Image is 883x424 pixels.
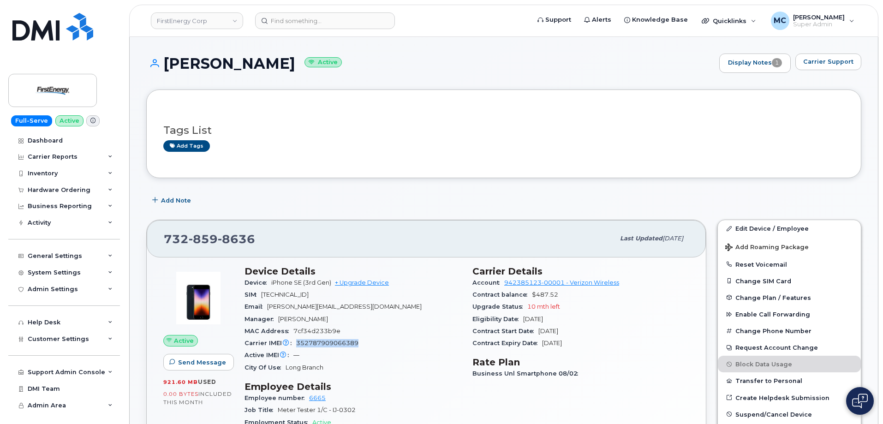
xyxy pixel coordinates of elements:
button: Request Account Change [718,339,861,356]
span: [PERSON_NAME] [278,316,328,322]
span: Device [245,279,271,286]
span: 1 [772,58,782,67]
button: Change Plan / Features [718,289,861,306]
span: [TECHNICAL_ID] [261,291,309,298]
span: 352787909066389 [296,340,358,346]
span: Eligibility Date [472,316,523,322]
span: Add Note [161,196,191,205]
h3: Employee Details [245,381,461,392]
span: 732 [164,232,255,246]
span: 859 [189,232,218,246]
span: Account [472,279,504,286]
h3: Rate Plan [472,357,689,368]
span: [PERSON_NAME][EMAIL_ADDRESS][DOMAIN_NAME] [267,303,422,310]
h3: Tags List [163,125,844,136]
span: [DATE] [662,235,683,242]
span: Last updated [620,235,662,242]
button: Reset Voicemail [718,256,861,273]
span: Add Roaming Package [725,244,809,252]
h1: [PERSON_NAME] [146,55,715,72]
a: Create Helpdesk Submission [718,389,861,406]
span: [DATE] [538,328,558,334]
button: Change Phone Number [718,322,861,339]
h3: Carrier Details [472,266,689,277]
span: [DATE] [523,316,543,322]
button: Block Data Usage [718,356,861,372]
span: $487.52 [532,291,558,298]
span: Active [174,336,194,345]
a: Add tags [163,140,210,152]
span: City Of Use [245,364,286,371]
span: 8636 [218,232,255,246]
span: Contract balance [472,291,532,298]
span: MAC Address [245,328,293,334]
span: — [293,352,299,358]
span: SIM [245,291,261,298]
span: 921.60 MB [163,379,198,385]
small: Active [304,57,342,68]
span: used [198,378,216,385]
a: + Upgrade Device [335,279,389,286]
button: Suspend/Cancel Device [718,406,861,423]
button: Add Note [146,192,199,209]
span: Email [245,303,267,310]
img: image20231002-3703462-1angbar.jpeg [171,270,226,326]
span: 0.00 Bytes [163,391,198,397]
span: Meter Tester 1/C - IJ-0302 [278,406,356,413]
span: [DATE] [542,340,562,346]
span: Employee number [245,394,309,401]
span: included this month [163,390,232,406]
a: Display Notes1 [719,54,791,73]
span: Business Unl Smartphone 08/02 [472,370,583,377]
span: Long Branch [286,364,323,371]
button: Carrier Support [795,54,861,70]
span: 10 mth left [527,303,560,310]
button: Change SIM Card [718,273,861,289]
span: Job Title [245,406,278,413]
span: Carrier IMEI [245,340,296,346]
span: Manager [245,316,278,322]
span: Upgrade Status [472,303,527,310]
span: Suspend/Cancel Device [735,411,812,418]
span: iPhone SE (3rd Gen) [271,279,331,286]
a: 942385123-00001 - Verizon Wireless [504,279,619,286]
span: Send Message [178,358,226,367]
button: Send Message [163,354,234,370]
h3: Device Details [245,266,461,277]
span: Active IMEI [245,352,293,358]
span: Carrier Support [803,57,853,66]
a: Edit Device / Employee [718,220,861,237]
button: Enable Call Forwarding [718,306,861,322]
button: Transfer to Personal [718,372,861,389]
span: Contract Start Date [472,328,538,334]
img: Open chat [852,394,868,408]
span: Change Plan / Features [735,294,811,301]
a: 6665 [309,394,326,401]
button: Add Roaming Package [718,237,861,256]
span: Enable Call Forwarding [735,311,810,318]
span: 7cf34d233b9e [293,328,340,334]
span: Contract Expiry Date [472,340,542,346]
